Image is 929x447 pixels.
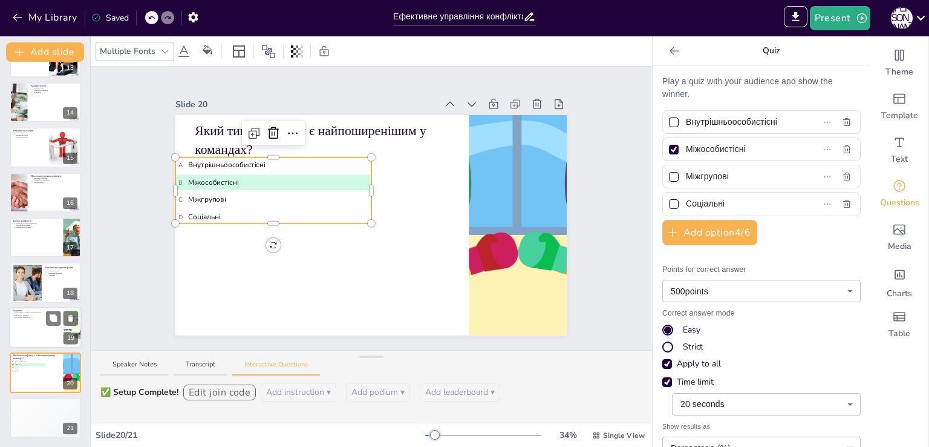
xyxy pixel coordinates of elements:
[662,308,861,319] p: Correct answer mode
[13,129,45,133] p: Важливість емоцій
[63,378,77,389] div: 20
[179,195,183,204] span: C
[45,265,77,269] p: Важливість нормотворення
[662,341,861,353] div: Strict
[10,367,11,369] span: C
[9,307,82,348] div: 19
[31,174,77,177] p: Приховані причини конфлікту
[13,309,60,313] p: Підсумки
[10,361,11,363] span: A
[16,224,59,227] p: Закрита комунікація
[870,303,928,346] div: Add a table
[553,429,582,442] div: 34 %
[10,367,45,369] span: Міжгрупові
[261,383,336,402] button: Add instruction ▾
[48,270,77,272] p: Нормотворення
[96,429,425,442] div: Slide 20 / 21
[198,45,217,58] div: Background color
[870,172,928,216] div: Get real-time input from your audience
[10,370,11,372] span: D
[16,136,45,139] p: Каталізатор змін
[63,62,77,74] div: 13
[63,153,77,164] div: 15
[179,177,368,188] span: Міжособистісні
[683,324,700,336] div: Easy
[16,134,45,136] p: Емоційний бар'єр
[179,194,368,205] span: Міжгрупові
[64,333,78,344] div: 19
[891,6,913,30] button: K [PERSON_NAME]
[63,107,77,119] div: 14
[870,85,928,128] div: Add ready made slides
[179,160,368,171] span: Внутрішньоособистісні
[48,271,77,274] p: Правила комунікації
[393,8,523,25] input: Insert title
[684,36,858,65] p: Quiz
[888,240,911,253] span: Media
[686,141,797,158] input: Option 2
[603,430,645,441] span: Single View
[15,311,60,314] p: Важливість управління конфліктами
[63,288,77,299] div: 18
[179,178,183,187] span: B
[13,219,60,223] p: Псевдо конфлікти
[346,383,410,402] button: Add podium ▾
[16,227,59,229] p: Емоційні напруження
[91,12,129,24] div: Saved
[887,288,912,300] span: Charts
[672,393,861,416] div: 20 seconds
[10,173,81,213] div: 16
[175,98,436,111] div: Slide 20
[683,341,703,353] div: Strict
[100,386,178,399] div: ✅ Setup Complete!
[6,42,84,62] button: Add slide
[195,122,450,158] p: Який тип конфлікту є найпоширенішим у командах?
[10,82,81,122] div: 14
[261,44,276,59] span: Position
[870,128,928,172] div: Add text boxes
[662,358,861,370] div: Apply to all
[662,422,861,432] span: Show results as
[662,265,861,276] p: Points for correct answer
[10,262,81,302] div: 18
[179,161,183,170] span: A
[662,324,861,336] div: Easy
[870,41,928,85] div: Change the overall theme
[34,177,77,179] p: Приховані причини
[810,6,870,30] button: Present
[15,314,60,316] p: Ефективні стратегії
[662,75,861,101] p: Play a quiz with your audience and show the winner.
[16,222,59,224] p: Визначення псевдо конфліктів
[97,42,158,60] div: Multiple Fonts
[420,383,500,402] button: Add leaderboard ▾
[677,358,721,370] div: Apply to all
[10,364,11,366] span: B
[16,132,45,134] p: Роль емоцій
[870,216,928,259] div: Add images, graphics, shapes or video
[13,354,60,360] p: Який тип конфлікту є найпоширенішим у командах?
[686,195,797,213] input: Option 4
[64,311,78,325] button: Delete Slide
[9,8,82,27] button: My Library
[229,42,249,61] div: Layout
[34,89,77,91] p: Негативне ставлення
[31,84,77,88] p: Конфліктогени
[179,211,368,222] span: Соціальні
[10,127,81,167] div: 15
[891,153,908,165] span: Text
[784,6,807,30] span: Export to PowerPoint
[10,217,81,257] div: 17
[10,353,81,392] div: 20
[34,91,77,94] p: Нечесність
[46,311,60,325] button: Duplicate Slide
[662,280,861,302] div: 500 points
[880,197,919,209] span: Questions
[662,376,861,388] div: Time limit
[677,376,714,388] div: Time limit
[686,113,797,131] input: Option 1
[48,274,77,276] p: Співпраця
[100,360,169,376] button: Speaker Notes
[885,66,913,78] span: Theme
[888,328,910,340] span: Table
[881,110,918,122] span: Template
